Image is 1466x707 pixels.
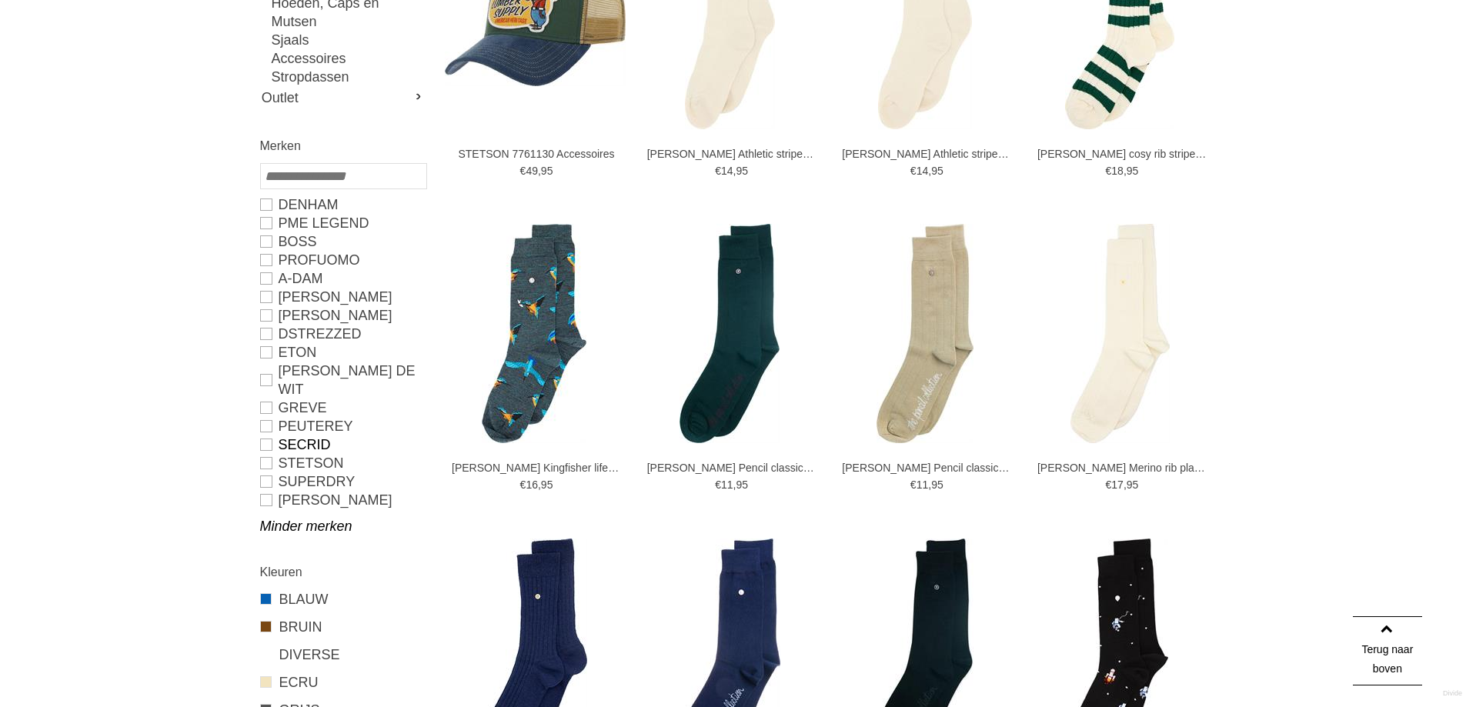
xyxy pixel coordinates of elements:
[931,165,943,177] span: 95
[1127,165,1139,177] span: 95
[1037,147,1207,161] a: [PERSON_NAME] cosy rib stripes Accessoires
[1111,479,1124,491] span: 17
[260,589,426,609] a: BLAUW
[842,147,1011,161] a: [PERSON_NAME] Athletic stripes Accessoires
[260,251,426,269] a: PROFUOMO
[721,479,733,491] span: 11
[520,165,526,177] span: €
[928,165,931,177] span: ,
[1124,479,1127,491] span: ,
[721,165,733,177] span: 14
[736,479,748,491] span: 95
[520,479,526,491] span: €
[260,454,426,472] a: STETSON
[260,645,426,665] a: DIVERSE
[680,224,780,443] img: Alfredo Gonzales Pencil classic Accessoires
[272,31,426,49] a: Sjaals
[452,147,621,161] a: STETSON 7761130 Accessoires
[877,224,973,443] img: Alfredo Gonzales Pencil classic Accessoires
[260,288,426,306] a: [PERSON_NAME]
[538,479,541,491] span: ,
[917,165,929,177] span: 14
[260,472,426,491] a: SUPERDRY
[1124,165,1127,177] span: ,
[1106,165,1112,177] span: €
[260,325,426,343] a: Dstrezzed
[452,461,621,475] a: [PERSON_NAME] Kingfisher lifestyle merino Accessoires
[1106,479,1112,491] span: €
[260,362,426,399] a: [PERSON_NAME] DE WIT
[482,224,586,443] img: Alfredo Gonzales Kingfisher lifestyle merino Accessoires
[541,165,553,177] span: 95
[1127,479,1139,491] span: 95
[260,343,426,362] a: ETON
[272,49,426,68] a: Accessoires
[733,479,736,491] span: ,
[260,562,426,582] h2: Kleuren
[260,617,426,637] a: BRUIN
[1070,224,1170,443] img: Alfredo Gonzales Merino rib plain Accessoires
[260,491,426,509] a: [PERSON_NAME]
[260,232,426,251] a: BOSS
[260,517,426,535] a: Minder merken
[272,68,426,86] a: Stropdassen
[260,306,426,325] a: [PERSON_NAME]
[541,479,553,491] span: 95
[928,479,931,491] span: ,
[1111,165,1124,177] span: 18
[260,136,426,155] h2: Merken
[910,479,917,491] span: €
[1443,684,1462,703] a: Divide
[715,479,721,491] span: €
[260,399,426,417] a: GREVE
[526,165,538,177] span: 49
[260,269,426,288] a: A-DAM
[842,461,1011,475] a: [PERSON_NAME] Pencil classic Accessoires
[260,214,426,232] a: PME LEGEND
[260,417,426,435] a: PEUTEREY
[1037,461,1207,475] a: [PERSON_NAME] Merino rib plain Accessoires
[647,461,816,475] a: [PERSON_NAME] Pencil classic Accessoires
[931,479,943,491] span: 95
[526,479,538,491] span: 16
[260,672,426,692] a: ECRU
[910,165,917,177] span: €
[736,165,748,177] span: 95
[733,165,736,177] span: ,
[260,195,426,214] a: DENHAM
[260,435,426,454] a: SECRID
[260,86,426,109] a: Outlet
[715,165,721,177] span: €
[917,479,929,491] span: 11
[1353,616,1422,685] a: Terug naar boven
[647,147,816,161] a: [PERSON_NAME] Athletic stripes Accessoires
[538,165,541,177] span: ,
